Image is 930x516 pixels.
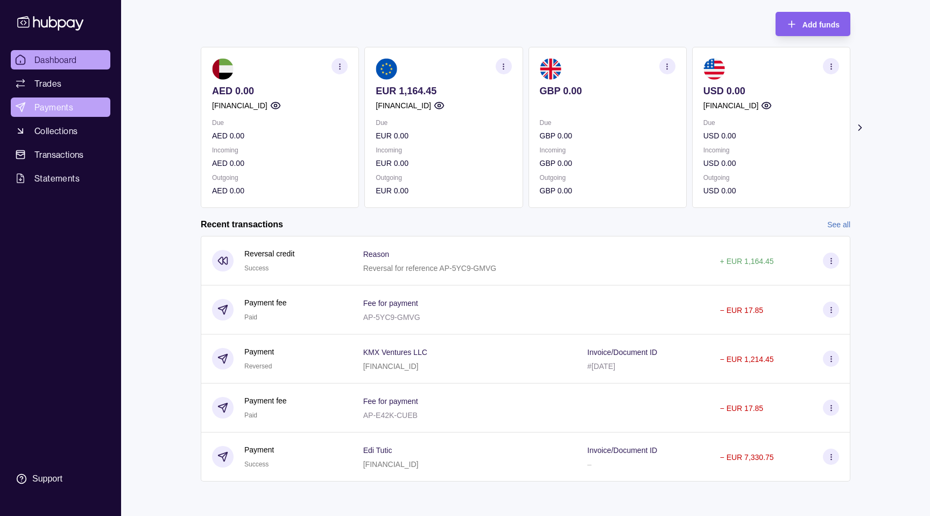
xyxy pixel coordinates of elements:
[34,77,61,90] span: Trades
[540,172,675,184] p: Outgoing
[776,12,850,36] button: Add funds
[720,306,764,315] p: − EUR 17.85
[703,157,839,169] p: USD 0.00
[11,145,110,164] a: Transactions
[376,130,511,142] p: EUR 0.00
[363,299,418,308] p: Fee for payment
[244,264,269,272] span: Success
[363,348,427,357] p: KMX Ventures LLC
[212,157,348,169] p: AED 0.00
[540,144,675,156] p: Incoming
[11,74,110,93] a: Trades
[363,264,496,273] p: Reversal for reference AP-5YC9-GMVG
[720,404,764,413] p: − EUR 17.85
[376,172,511,184] p: Outgoing
[802,20,840,29] span: Add funds
[363,362,419,371] p: [FINANCIAL_ID]
[11,50,110,69] a: Dashboard
[587,348,657,357] p: Invoice/Document ID
[540,185,675,197] p: GBP 0.00
[212,185,348,197] p: AED 0.00
[376,58,397,80] img: eu
[244,395,287,407] p: Payment fee
[363,411,418,420] p: AP-E42K-CUEB
[376,144,511,156] p: Incoming
[34,53,77,66] span: Dashboard
[376,157,511,169] p: EUR 0.00
[363,460,419,469] p: [FINANCIAL_ID]
[34,124,77,137] span: Collections
[363,446,392,455] p: Edi Tutic
[720,257,774,266] p: + EUR 1,164.45
[201,219,283,231] h2: Recent transactions
[363,250,389,259] p: Reason
[244,362,272,370] span: Reversed
[703,85,839,97] p: USD 0.00
[703,130,839,142] p: USD 0.00
[34,148,84,161] span: Transactions
[587,446,657,455] p: Invoice/Document ID
[11,121,110,141] a: Collections
[540,117,675,129] p: Due
[212,85,348,97] p: AED 0.00
[587,460,591,469] p: –
[720,453,774,462] p: − EUR 7,330.75
[11,169,110,188] a: Statements
[376,85,511,97] p: EUR 1,164.45
[703,117,839,129] p: Due
[244,461,269,468] span: Success
[376,100,431,111] p: [FINANCIAL_ID]
[212,172,348,184] p: Outgoing
[11,468,110,490] a: Support
[703,58,725,80] img: us
[244,313,257,321] span: Paid
[587,362,615,371] p: #[DATE]
[11,97,110,117] a: Payments
[34,172,80,185] span: Statements
[363,313,420,322] p: AP-5YC9-GMVG
[540,130,675,142] p: GBP 0.00
[540,58,561,80] img: gb
[363,397,418,406] p: Fee for payment
[32,473,62,485] div: Support
[703,185,839,197] p: USD 0.00
[376,117,511,129] p: Due
[244,412,257,419] span: Paid
[212,130,348,142] p: AED 0.00
[703,144,839,156] p: Incoming
[376,185,511,197] p: EUR 0.00
[720,355,774,364] p: − EUR 1,214.45
[244,248,294,260] p: Reversal credit
[34,101,73,114] span: Payments
[540,85,675,97] p: GBP 0.00
[540,157,675,169] p: GBP 0.00
[827,219,850,231] a: See all
[212,117,348,129] p: Due
[244,444,274,456] p: Payment
[703,100,759,111] p: [FINANCIAL_ID]
[212,100,267,111] p: [FINANCIAL_ID]
[244,346,274,358] p: Payment
[212,144,348,156] p: Incoming
[703,172,839,184] p: Outgoing
[244,297,287,309] p: Payment fee
[212,58,234,80] img: ae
